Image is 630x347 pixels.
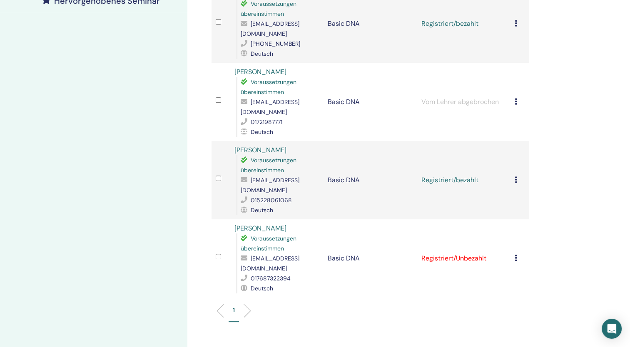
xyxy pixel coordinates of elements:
[241,255,299,272] span: [EMAIL_ADDRESS][DOMAIN_NAME]
[241,20,299,37] span: [EMAIL_ADDRESS][DOMAIN_NAME]
[241,235,296,252] span: Voraussetzungen übereinstimmen
[234,146,286,154] a: [PERSON_NAME]
[251,128,273,136] span: Deutsch
[251,285,273,292] span: Deutsch
[324,219,417,297] td: Basic DNA
[241,176,299,194] span: [EMAIL_ADDRESS][DOMAIN_NAME]
[234,67,286,76] a: [PERSON_NAME]
[324,63,417,141] td: Basic DNA
[324,141,417,219] td: Basic DNA
[241,78,296,96] span: Voraussetzungen übereinstimmen
[251,196,292,204] span: 015228061068
[251,40,300,47] span: [PHONE_NUMBER]
[241,98,299,116] span: [EMAIL_ADDRESS][DOMAIN_NAME]
[602,319,622,339] div: Open Intercom Messenger
[251,118,282,126] span: 01721987771
[251,206,273,214] span: Deutsch
[233,306,235,315] p: 1
[251,50,273,57] span: Deutsch
[241,156,296,174] span: Voraussetzungen übereinstimmen
[234,224,286,233] a: [PERSON_NAME]
[251,275,291,282] span: 017687322394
